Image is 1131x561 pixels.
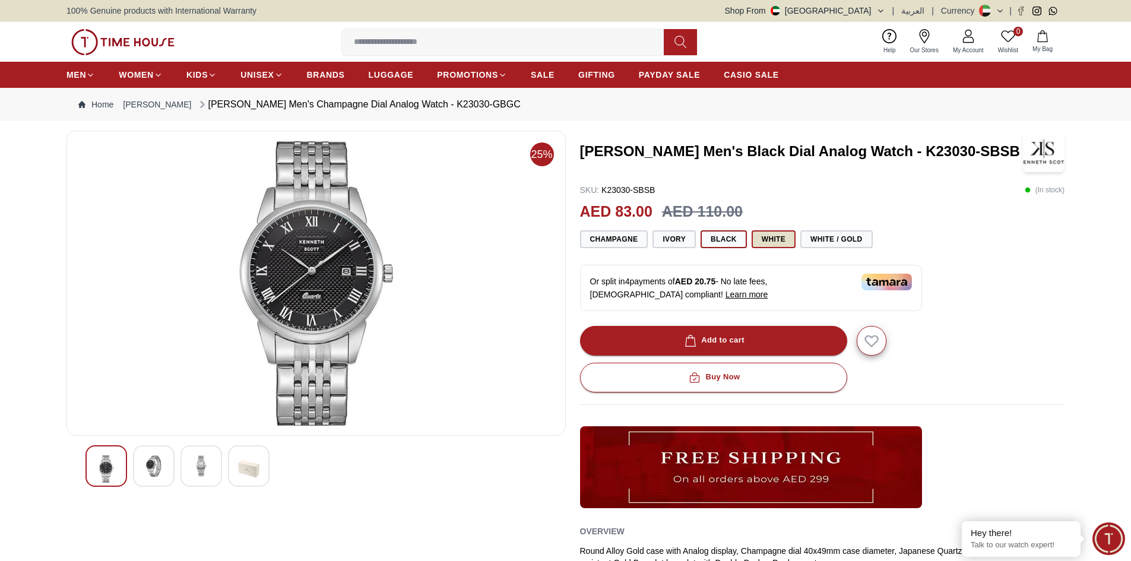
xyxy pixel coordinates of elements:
img: Kenneth Scott Men's Champagne Dial Analog Watch - K23030-GBGC [143,455,164,477]
span: GIFTING [578,69,615,81]
span: | [892,5,895,17]
a: WOMEN [119,64,163,85]
span: Our Stores [905,46,943,55]
span: UNISEX [240,69,274,81]
span: PROMOTIONS [437,69,498,81]
a: Facebook [1016,7,1025,15]
span: 25% [530,142,554,166]
span: | [1009,5,1012,17]
img: ... [71,29,175,55]
img: Tamara [861,274,912,290]
button: Add to cart [580,326,847,356]
button: Shop From[GEOGRAPHIC_DATA] [725,5,885,17]
div: Or split in 4 payments of - No late fees, [DEMOGRAPHIC_DATA] compliant! [580,265,922,311]
img: Kenneth Scott Men's Champagne Dial Analog Watch - K23030-GBGC [96,455,117,483]
span: SKU : [580,185,600,195]
img: Kenneth Scott Men's Champagne Dial Analog Watch - K23030-GBGC [238,455,259,483]
a: 0Wishlist [991,27,1025,57]
a: Home [78,99,113,110]
div: Buy Now [686,370,740,384]
img: Kenneth Scott Men's Champagne Dial Analog Watch - K23030-GBGC [191,455,212,477]
h3: AED 110.00 [662,201,743,223]
p: ( In stock ) [1025,184,1065,196]
button: Buy Now [580,363,847,392]
span: MEN [66,69,86,81]
img: Kenneth Scott Men's Champagne Dial Analog Watch - K23030-GBGC [77,141,556,426]
div: [PERSON_NAME] Men's Champagne Dial Analog Watch - K23030-GBGC [197,97,521,112]
h2: AED 83.00 [580,201,652,223]
a: LUGGAGE [369,64,414,85]
a: [PERSON_NAME] [123,99,191,110]
div: Add to cart [682,334,745,347]
nav: Breadcrumb [66,88,1065,121]
a: BRANDS [307,64,345,85]
div: Chat Widget [1092,522,1125,555]
span: KIDS [186,69,208,81]
button: Black [701,230,747,248]
span: CASIO SALE [724,69,779,81]
span: Wishlist [993,46,1023,55]
a: UNISEX [240,64,283,85]
button: Champagne [580,230,648,248]
img: Kenneth Scott Men's Black Dial Analog Watch - K23030-SBSB [1023,131,1065,172]
span: My Account [948,46,989,55]
span: BRANDS [307,69,345,81]
span: | [932,5,934,17]
a: Instagram [1032,7,1041,15]
span: SALE [531,69,555,81]
button: White [752,230,796,248]
button: العربية [901,5,924,17]
div: Currency [941,5,980,17]
button: Ivory [652,230,696,248]
p: K23030-SBSB [580,184,655,196]
a: KIDS [186,64,217,85]
span: LUGGAGE [369,69,414,81]
span: AED 20.75 [675,277,715,286]
span: 0 [1013,27,1023,36]
a: Help [876,27,903,57]
button: My Bag [1025,28,1060,56]
h3: [PERSON_NAME] Men's Black Dial Analog Watch - K23030-SBSB [580,142,1024,161]
span: Learn more [726,290,768,299]
a: Our Stores [903,27,946,57]
span: WOMEN [119,69,154,81]
span: PAYDAY SALE [639,69,700,81]
img: ... [580,426,922,508]
a: SALE [531,64,555,85]
span: 100% Genuine products with International Warranty [66,5,256,17]
h2: Overview [580,522,625,540]
button: White / Gold [800,230,872,248]
a: CASIO SALE [724,64,779,85]
a: MEN [66,64,95,85]
div: Hey there! [971,527,1072,539]
img: United Arab Emirates [771,6,780,15]
a: PAYDAY SALE [639,64,700,85]
a: PROMOTIONS [437,64,507,85]
p: Talk to our watch expert! [971,540,1072,550]
a: GIFTING [578,64,615,85]
span: My Bag [1028,45,1057,53]
a: Whatsapp [1048,7,1057,15]
span: Help [879,46,901,55]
